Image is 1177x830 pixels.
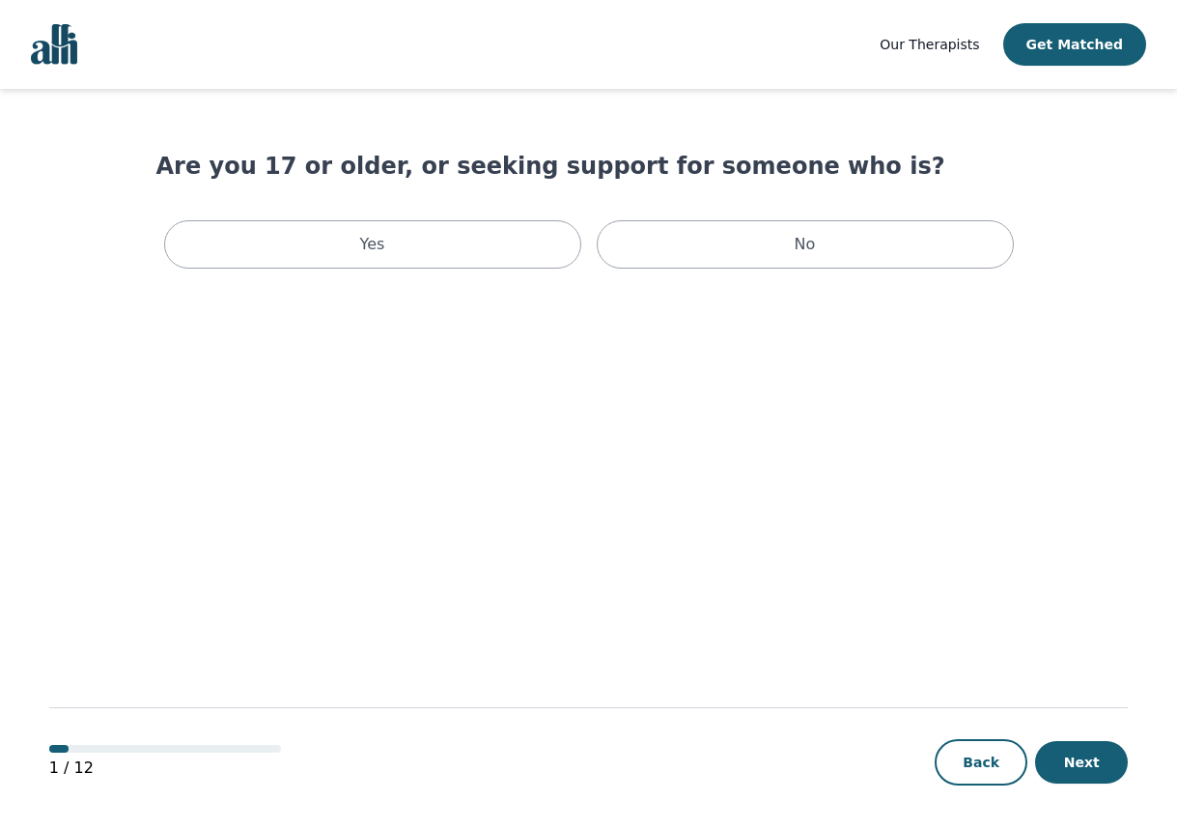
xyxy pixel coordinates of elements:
[880,37,979,52] span: Our Therapists
[156,151,1022,182] h1: Are you 17 or older, or seeking support for someone who is?
[31,24,77,65] img: alli logo
[795,233,816,256] p: No
[49,757,281,780] p: 1 / 12
[1035,741,1128,784] button: Next
[935,739,1027,786] button: Back
[880,33,979,56] a: Our Therapists
[360,233,385,256] p: Yes
[1003,23,1146,66] button: Get Matched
